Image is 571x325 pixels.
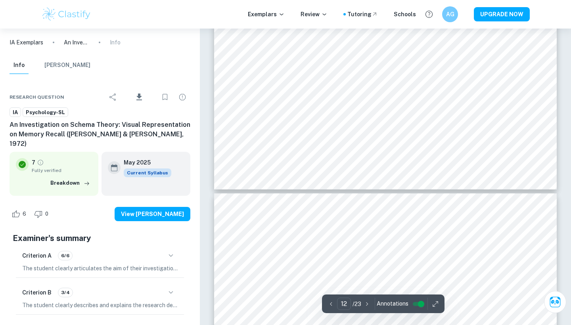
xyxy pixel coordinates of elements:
span: IA [10,109,21,117]
button: View [PERSON_NAME] [115,207,190,221]
button: UPGRADE NOW [474,7,530,21]
button: Help and Feedback [422,8,436,21]
button: Ask Clai [544,291,566,313]
span: Annotations [377,300,408,308]
div: Download [123,87,155,107]
button: AG [442,6,458,22]
h6: Criterion A [22,251,52,260]
div: Like [10,208,31,220]
div: Bookmark [157,89,173,105]
h6: An Investigation on Schema Theory: Visual Representation on Memory Recall ([PERSON_NAME] & [PERSO... [10,120,190,149]
h6: May 2025 [124,158,165,167]
p: 7 [32,158,35,167]
p: The student clearly describes and explains the research design, outlining the independent measure... [22,301,178,310]
a: Grade fully verified [37,159,44,166]
p: The student clearly articulates the aim of their investigation, stating it seeks to determine the... [22,264,178,273]
span: Psychology-SL [23,109,68,117]
a: Tutoring [347,10,378,19]
div: Dislike [32,208,53,220]
span: Current Syllabus [124,168,171,177]
a: Psychology-SL [23,107,68,117]
p: Exemplars [248,10,285,19]
button: Info [10,57,29,74]
button: Breakdown [48,177,92,189]
a: IA Exemplars [10,38,43,47]
p: An Investigation on Schema Theory: Visual Representation on Memory Recall ([PERSON_NAME] & [PERSO... [64,38,89,47]
button: [PERSON_NAME] [44,57,90,74]
div: Report issue [174,89,190,105]
h6: Criterion B [22,288,52,297]
h6: AG [446,10,455,19]
span: 0 [41,210,53,218]
span: Fully verified [32,167,92,174]
span: 3/4 [58,289,73,296]
span: Research question [10,94,64,101]
div: Share [105,89,121,105]
span: 6/6 [58,252,72,259]
span: 6 [18,210,31,218]
p: Info [110,38,121,47]
p: / 23 [353,300,361,308]
div: This exemplar is based on the current syllabus. Feel free to refer to it for inspiration/ideas wh... [124,168,171,177]
a: IA [10,107,21,117]
a: Schools [394,10,416,19]
h5: Examiner's summary [13,232,187,244]
img: Clastify logo [41,6,92,22]
p: Review [301,10,328,19]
